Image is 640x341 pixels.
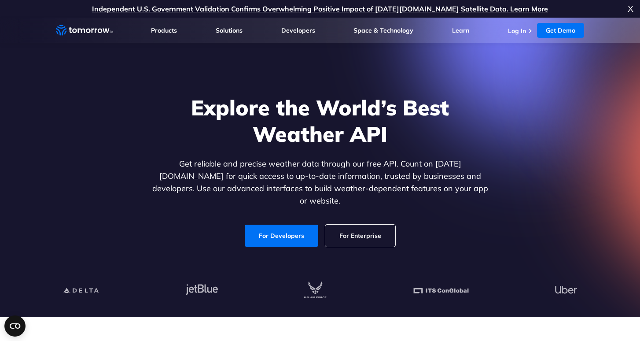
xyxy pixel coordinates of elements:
[150,94,490,147] h1: Explore the World’s Best Weather API
[150,158,490,207] p: Get reliable and precise weather data through our free API. Count on [DATE][DOMAIN_NAME] for quic...
[216,26,243,34] a: Solutions
[353,26,413,34] a: Space & Technology
[325,225,395,247] a: For Enterprise
[508,27,526,35] a: Log In
[56,24,113,37] a: Home link
[245,225,318,247] a: For Developers
[281,26,315,34] a: Developers
[452,26,469,34] a: Learn
[537,23,584,38] a: Get Demo
[151,26,177,34] a: Products
[92,4,548,13] a: Independent U.S. Government Validation Confirms Overwhelming Positive Impact of [DATE][DOMAIN_NAM...
[4,315,26,337] button: Open CMP widget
